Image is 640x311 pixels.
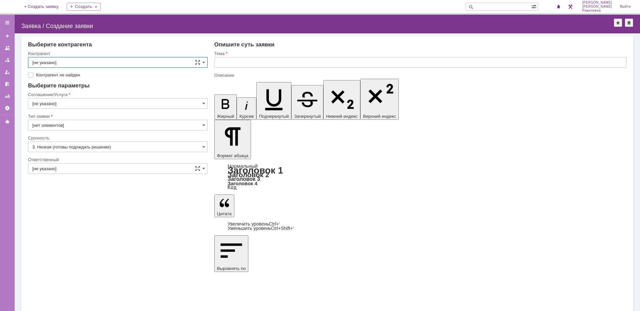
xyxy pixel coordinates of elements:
a: Заголовок 2 [228,171,269,179]
div: Контрагент [28,51,206,56]
div: Добавить в избранное [614,19,622,27]
span: Выберите параметры [28,82,90,89]
div: Создать [67,3,101,11]
div: Тип заявки [28,114,206,118]
span: Сложная форма [195,166,200,171]
a: Заголовок 4 [228,181,257,186]
span: Нижний индекс [326,114,358,119]
a: Создать заявку [2,31,13,41]
span: Курсив [239,114,254,119]
a: Перейти в интерфейс администратора [566,3,574,11]
div: Срочность [28,136,206,140]
a: Заявки на командах [2,43,13,53]
div: Описание [214,73,625,77]
a: Мои заявки [2,67,13,77]
button: Подчеркнутый [256,82,291,120]
span: Опишите суть заявки [214,41,275,48]
span: Ctrl+Shift+' [271,226,294,231]
button: Формат абзаца [214,120,251,159]
button: Выровнять по [214,235,248,272]
a: Нормальный [228,163,258,169]
button: Курсив [237,97,256,120]
button: Верхний индекс [360,79,399,120]
span: [PERSON_NAME] [582,5,612,9]
span: [PERSON_NAME] [582,1,612,5]
a: Мои согласования [2,79,13,89]
a: Заголовок 3 [228,176,260,182]
span: Подчеркнутый [259,114,289,119]
button: Жирный [214,94,237,120]
span: Верхний индекс [363,114,396,119]
span: Зачеркнутый [294,114,321,119]
a: Настройки [2,103,13,113]
div: Заявка / Создание заявки [21,23,614,29]
span: Расширенный поиск [531,3,538,9]
span: Ctrl+' [269,221,280,227]
span: Формат абзаца [217,153,248,158]
span: Равилевна [582,9,612,13]
div: Тема [214,51,625,56]
div: Ответственный [28,158,206,162]
a: Decrease [228,226,294,231]
span: Выровнять по [217,266,246,271]
div: Цитата [214,222,627,231]
a: Increase [228,221,280,227]
button: Зачеркнутый [291,85,323,120]
div: Формат абзаца [214,164,627,190]
a: Заявки в моей ответственности [2,55,13,65]
a: Заголовок 1 [228,165,283,176]
a: Код [228,185,237,191]
span: Цитата [217,211,232,216]
span: Выберите контрагента [28,41,92,48]
button: Нижний индекс [323,80,360,120]
button: Цитата [214,195,234,217]
label: Контрагент не найден [36,72,206,78]
div: Соглашение/Услуга [28,92,206,97]
a: Отчеты [2,91,13,101]
div: Сделать домашней страницей [625,19,633,27]
span: Жирный [217,114,234,119]
span: Сложная форма [195,60,200,65]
